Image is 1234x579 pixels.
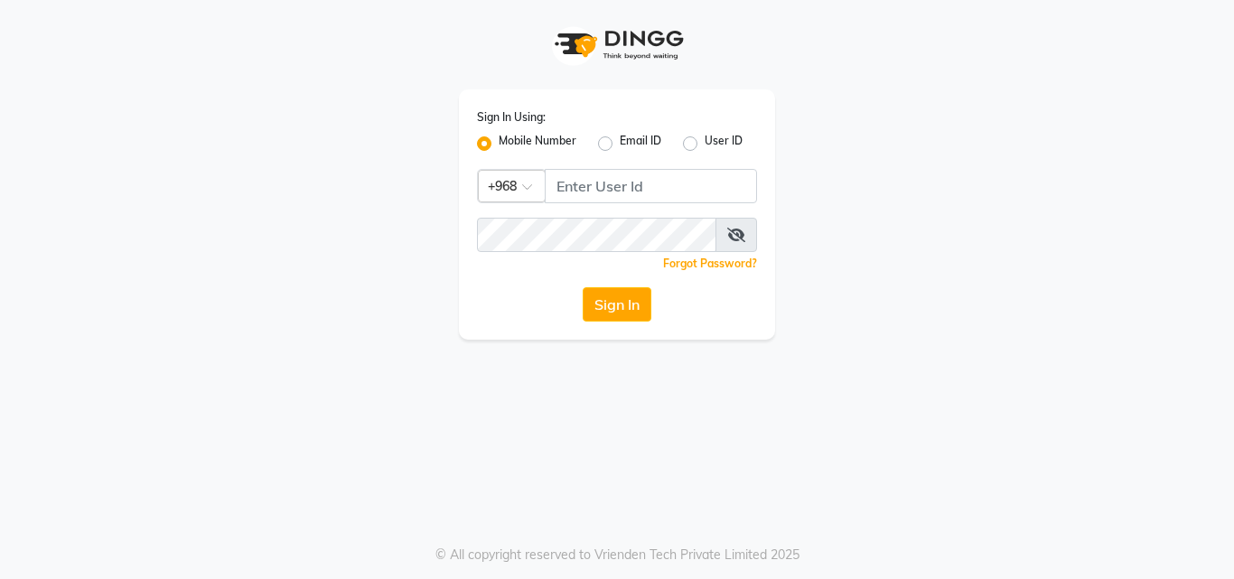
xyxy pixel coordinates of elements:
[499,133,576,154] label: Mobile Number
[663,257,757,270] a: Forgot Password?
[477,109,546,126] label: Sign In Using:
[545,169,757,203] input: Username
[583,287,651,322] button: Sign In
[545,18,689,71] img: logo1.svg
[620,133,661,154] label: Email ID
[477,218,716,252] input: Username
[705,133,743,154] label: User ID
